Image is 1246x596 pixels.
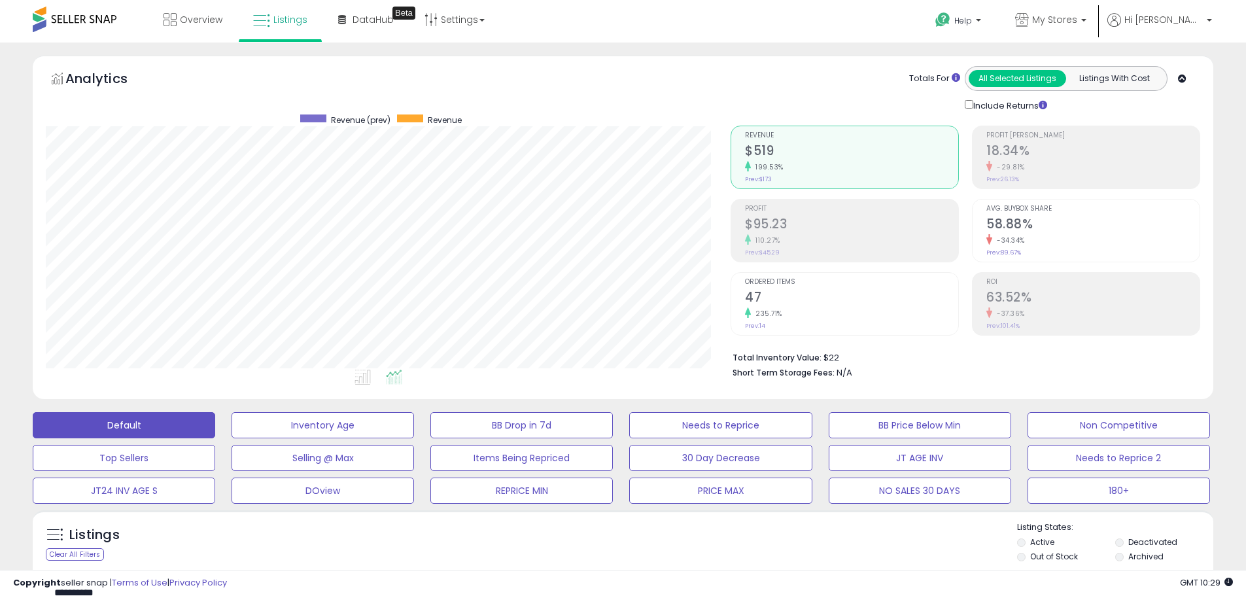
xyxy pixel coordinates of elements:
[745,175,772,183] small: Prev: $173
[273,13,307,26] span: Listings
[986,290,1200,307] h2: 63.52%
[986,322,1020,330] small: Prev: 101.41%
[232,445,414,471] button: Selling @ Max
[33,412,215,438] button: Default
[629,478,812,504] button: PRICE MAX
[986,249,1021,256] small: Prev: 89.67%
[629,412,812,438] button: Needs to Reprice
[112,576,167,589] a: Terms of Use
[829,412,1011,438] button: BB Price Below Min
[33,445,215,471] button: Top Sellers
[1032,13,1077,26] span: My Stores
[745,279,958,286] span: Ordered Items
[745,249,780,256] small: Prev: $45.29
[430,445,613,471] button: Items Being Repriced
[986,132,1200,139] span: Profit [PERSON_NAME]
[1028,478,1210,504] button: 180+
[33,478,215,504] button: JT24 INV AGE S
[629,445,812,471] button: 30 Day Decrease
[751,309,782,319] small: 235.71%
[1028,445,1210,471] button: Needs to Reprice 2
[955,97,1063,113] div: Include Returns
[954,15,972,26] span: Help
[13,577,227,589] div: seller snap | |
[13,576,61,589] strong: Copyright
[1017,521,1213,534] p: Listing States:
[969,70,1066,87] button: All Selected Listings
[69,526,120,544] h5: Listings
[428,114,462,126] span: Revenue
[745,132,958,139] span: Revenue
[751,236,780,245] small: 110.27%
[745,290,958,307] h2: 47
[1107,13,1212,43] a: Hi [PERSON_NAME]
[829,445,1011,471] button: JT AGE INV
[733,349,1190,364] li: $22
[180,13,222,26] span: Overview
[829,478,1011,504] button: NO SALES 30 DAYS
[1128,551,1164,562] label: Archived
[169,576,227,589] a: Privacy Policy
[46,548,104,561] div: Clear All Filters
[1030,536,1054,548] label: Active
[986,217,1200,234] h2: 58.88%
[232,478,414,504] button: DOview
[992,162,1025,172] small: -29.81%
[751,162,784,172] small: 199.53%
[992,236,1025,245] small: -34.34%
[745,322,765,330] small: Prev: 14
[986,279,1200,286] span: ROI
[1028,412,1210,438] button: Non Competitive
[745,217,958,234] h2: $95.23
[65,69,153,91] h5: Analytics
[392,7,415,20] div: Tooltip anchor
[986,205,1200,213] span: Avg. Buybox Share
[331,114,390,126] span: Revenue (prev)
[430,412,613,438] button: BB Drop in 7d
[430,478,613,504] button: REPRICE MIN
[1065,70,1163,87] button: Listings With Cost
[1180,576,1233,589] span: 2025-10-9 10:29 GMT
[232,412,414,438] button: Inventory Age
[909,73,960,85] div: Totals For
[986,143,1200,161] h2: 18.34%
[745,205,958,213] span: Profit
[986,175,1019,183] small: Prev: 26.13%
[1128,536,1177,548] label: Deactivated
[837,366,852,379] span: N/A
[1124,13,1203,26] span: Hi [PERSON_NAME]
[992,309,1025,319] small: -37.36%
[733,367,835,378] b: Short Term Storage Fees:
[733,352,822,363] b: Total Inventory Value:
[1030,551,1078,562] label: Out of Stock
[353,13,394,26] span: DataHub
[745,143,958,161] h2: $519
[925,2,994,43] a: Help
[935,12,951,28] i: Get Help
